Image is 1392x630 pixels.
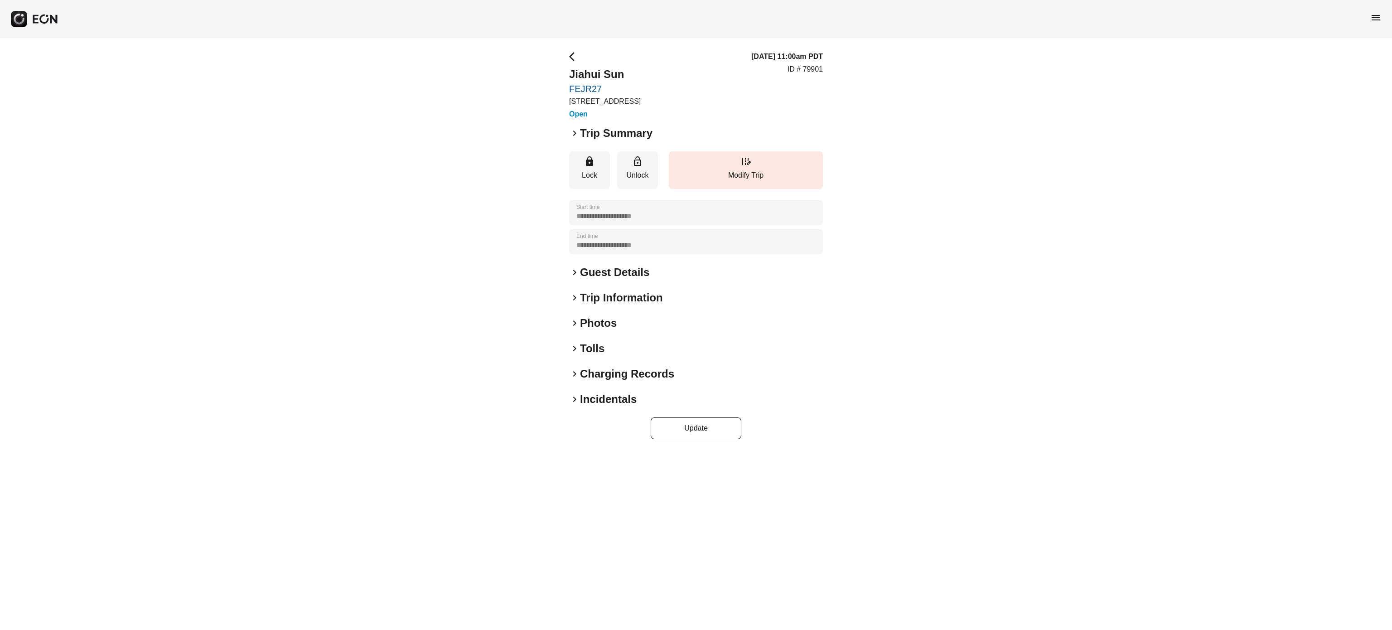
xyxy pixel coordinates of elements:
[569,267,580,278] span: keyboard_arrow_right
[1370,12,1381,23] span: menu
[617,151,658,189] button: Unlock
[569,394,580,405] span: keyboard_arrow_right
[569,96,641,107] p: [STREET_ADDRESS]
[569,128,580,139] span: keyboard_arrow_right
[584,156,595,167] span: lock
[569,318,580,329] span: keyboard_arrow_right
[569,109,641,120] h3: Open
[632,156,643,167] span: lock_open
[580,316,617,330] h2: Photos
[569,292,580,303] span: keyboard_arrow_right
[574,170,605,181] p: Lock
[651,417,741,439] button: Update
[580,126,652,141] h2: Trip Summary
[569,67,641,82] h2: Jiahui Sun
[569,83,641,94] a: FEJR27
[569,51,580,62] span: arrow_back_ios
[788,64,823,75] p: ID # 79901
[569,151,610,189] button: Lock
[580,341,604,356] h2: Tolls
[580,291,663,305] h2: Trip Information
[622,170,653,181] p: Unlock
[580,367,674,381] h2: Charging Records
[569,343,580,354] span: keyboard_arrow_right
[751,51,823,62] h3: [DATE] 11:00am PDT
[673,170,818,181] p: Modify Trip
[669,151,823,189] button: Modify Trip
[740,156,751,167] span: edit_road
[580,392,637,407] h2: Incidentals
[569,368,580,379] span: keyboard_arrow_right
[580,265,649,280] h2: Guest Details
